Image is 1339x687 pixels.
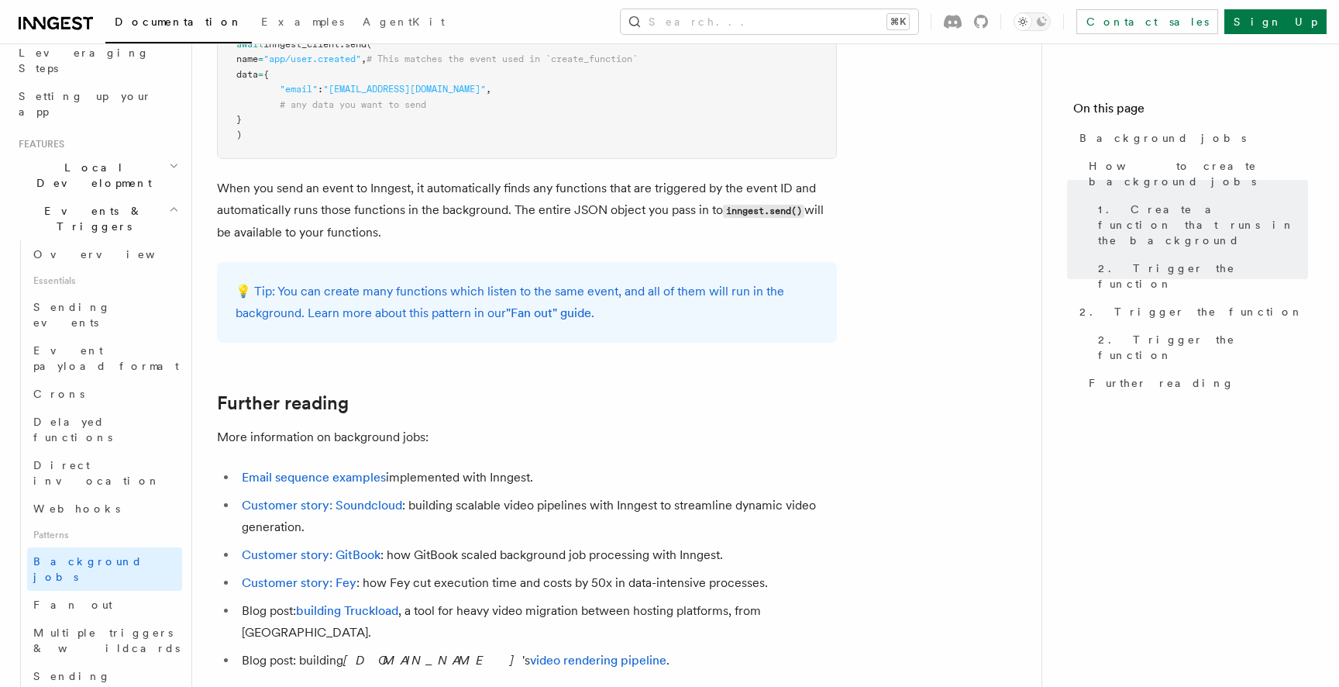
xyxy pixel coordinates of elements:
[1079,130,1246,146] span: Background jobs
[33,344,179,372] span: Event payload format
[242,575,356,590] a: Customer story: Fey
[1098,202,1308,248] span: 1. Create a function that runs in the background
[263,69,269,80] span: {
[33,502,120,515] span: Webhooks
[33,459,160,487] span: Direct invocation
[1079,304,1303,319] span: 2. Trigger the function
[27,268,182,293] span: Essentials
[1073,298,1308,326] a: 2. Trigger the function
[1014,12,1051,31] button: Toggle dark mode
[353,5,454,42] a: AgentKit
[236,281,818,324] p: 💡 Tip: You can create many functions which listen to the same event, and all of them will run in ...
[12,82,182,126] a: Setting up your app
[323,84,486,95] span: "[EMAIL_ADDRESS][DOMAIN_NAME]"
[343,653,522,668] em: [DOMAIN_NAME]
[530,653,666,668] a: video rendering pipeline
[33,416,112,444] span: Delayed functions
[33,555,143,583] span: Background jobs
[1098,332,1308,363] span: 2. Trigger the function
[242,547,380,562] a: Customer story: GitBook
[12,197,182,240] button: Events & Triggers
[345,39,367,50] span: send
[236,114,242,125] span: }
[1083,152,1308,195] a: How to create background jobs
[27,495,182,523] a: Webhooks
[263,39,339,50] span: inngest_client
[263,54,361,64] span: "app/user.created"
[33,248,193,261] span: Overview
[280,84,318,95] span: "email"
[1224,9,1327,34] a: Sign Up
[12,203,169,234] span: Events & Triggers
[237,495,837,538] li: : building scalable video pipelines with Inngest to streamline dynamic video generation.
[887,14,909,29] kbd: ⌘K
[236,69,258,80] span: data
[33,388,84,400] span: Crons
[237,572,837,594] li: : how Fey cut execution time and costs by 50x in data-intensive processes.
[361,54,367,64] span: ,
[27,408,182,451] a: Delayed functions
[367,39,372,50] span: (
[1092,254,1308,298] a: 2. Trigger the function
[723,205,804,218] code: inngest.send()
[217,178,837,243] p: When you send an event to Inngest, it automatically finds any functions that are triggered by the...
[252,5,353,42] a: Examples
[280,99,426,110] span: # any data you want to send
[258,54,263,64] span: =
[242,470,386,485] a: Email sequence examples
[258,69,263,80] span: =
[363,16,445,28] span: AgentKit
[486,84,491,95] span: ,
[237,600,837,644] li: Blog post: , a tool for heavy video migration between hosting platforms, from [GEOGRAPHIC_DATA].
[27,240,182,268] a: Overview
[236,129,242,140] span: )
[33,627,180,654] span: Multiple triggers & wildcards
[217,426,837,448] p: More information on background jobs:
[12,39,182,82] a: Leveraging Steps
[1083,369,1308,397] a: Further reading
[621,9,918,34] button: Search...⌘K
[1089,158,1308,189] span: How to create background jobs
[1089,375,1234,391] span: Further reading
[217,392,349,414] a: Further reading
[242,498,402,513] a: Customer story: Soundcloud
[19,47,150,74] span: Leveraging Steps
[27,547,182,591] a: Background jobs
[12,138,64,150] span: Features
[261,16,344,28] span: Examples
[367,54,638,64] span: # This matches the event used in `create_function`
[236,54,258,64] span: name
[12,154,182,197] button: Local Development
[1092,195,1308,254] a: 1. Create a function that runs in the background
[339,39,345,50] span: .
[33,599,112,611] span: Fan out
[1092,326,1308,369] a: 2. Trigger the function
[33,301,111,329] span: Sending events
[27,451,182,495] a: Direct invocation
[27,591,182,619] a: Fan out
[115,16,243,28] span: Documentation
[12,160,169,191] span: Local Development
[237,467,837,488] li: implemented with Inngest.
[296,603,398,618] a: building Truckload
[506,306,591,320] a: "Fan out" guide
[237,650,837,671] li: Blog post: building 's .
[1073,124,1308,152] a: Background jobs
[27,293,182,337] a: Sending events
[237,544,837,566] li: : how GitBook scaled background job processing with Inngest.
[318,84,323,95] span: :
[1073,99,1308,124] h4: On this page
[236,39,263,50] span: await
[105,5,252,43] a: Documentation
[27,619,182,662] a: Multiple triggers & wildcards
[1076,9,1218,34] a: Contact sales
[27,523,182,547] span: Patterns
[19,90,152,118] span: Setting up your app
[27,337,182,380] a: Event payload format
[27,380,182,408] a: Crons
[1098,261,1308,292] span: 2. Trigger the function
